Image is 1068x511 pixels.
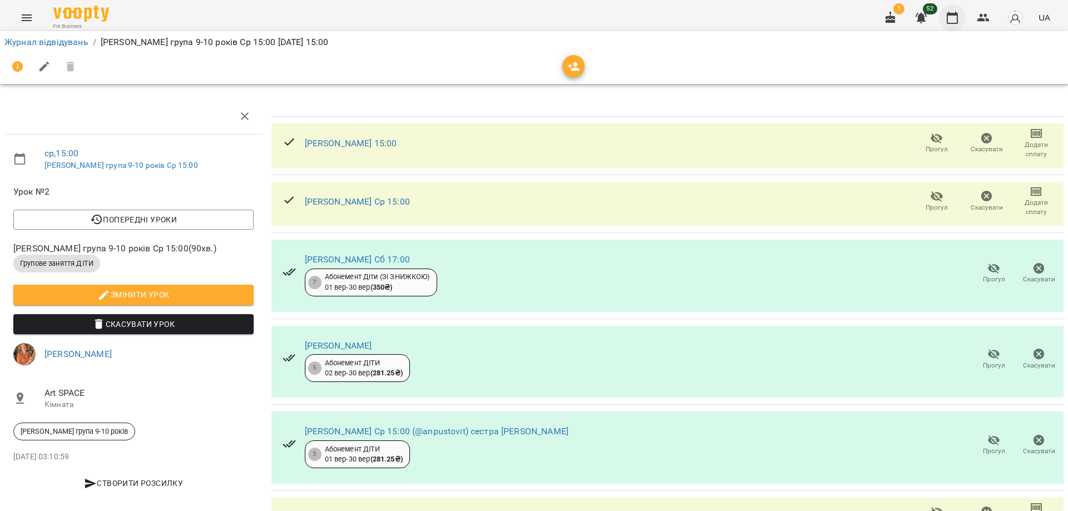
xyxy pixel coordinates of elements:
button: Скасувати [1016,344,1061,375]
a: [PERSON_NAME] Ср 15:00 [305,196,410,207]
button: UA [1034,7,1055,28]
img: Voopty Logo [53,6,109,22]
a: Журнал відвідувань [4,37,88,47]
span: Скасувати [971,203,1003,212]
nav: breadcrumb [4,36,1064,49]
button: Menu [13,4,40,31]
span: Прогул [983,361,1005,370]
img: 6ada88a2232ae61b19f8f498409ef64a.jpeg [13,343,36,365]
span: 1 [893,3,904,14]
span: Скасувати [1023,275,1055,284]
a: ср , 15:00 [44,148,78,158]
a: [PERSON_NAME] 15:00 [305,138,397,148]
span: Art SPACE [44,386,254,400]
button: Скасувати [962,186,1012,217]
div: Абонемент Діти (Зі ЗНИЖКОЮ) 01 вер - 30 вер [325,272,430,292]
button: Додати сплату [1011,128,1061,159]
p: [PERSON_NAME] група 9-10 років Ср 15:00 [DATE] 15:00 [101,36,329,49]
span: Урок №2 [13,185,254,199]
span: Прогул [983,275,1005,284]
button: Прогул [971,258,1016,289]
span: Групове заняття ДІТИ [13,259,100,269]
a: [PERSON_NAME] [44,349,112,359]
li: / [93,36,96,49]
div: Абонемент ДІТИ 02 вер - 30 вер [325,358,403,379]
span: [PERSON_NAME] група 9-10 років [14,426,135,436]
button: Попередні уроки [13,210,254,230]
div: 3 [308,448,322,461]
span: Додати сплату [1018,198,1055,217]
button: Скасувати [962,128,1012,159]
p: Кімната [44,399,254,410]
span: Прогул [983,446,1005,456]
span: Скасувати [971,145,1003,154]
a: [PERSON_NAME] Сб 17:00 [305,254,410,265]
span: UA [1039,12,1050,23]
span: For Business [53,23,109,30]
span: Скасувати Урок [22,317,245,331]
span: [PERSON_NAME] група 9-10 років Ср 15:00 ( 90 хв. ) [13,242,254,255]
span: Прогул [926,203,948,212]
button: Скасувати [1016,258,1061,289]
button: Додати сплату [1011,186,1061,217]
a: [PERSON_NAME] Ср 15:00 (@anpustovit) сестра [PERSON_NAME] [305,426,568,436]
button: Створити розсилку [13,473,254,493]
a: [PERSON_NAME] [305,340,372,351]
img: avatar_s.png [1007,10,1023,26]
span: Прогул [926,145,948,154]
span: Додати сплату [1018,140,1055,159]
span: Попередні уроки [22,213,245,226]
span: Скасувати [1023,446,1055,456]
span: Скасувати [1023,361,1055,370]
div: 5 [308,361,322,375]
b: ( 281.25 ₴ ) [370,369,403,377]
span: Змінити урок [22,288,245,301]
div: [PERSON_NAME] група 9-10 років [13,423,135,440]
button: Прогул [971,430,1016,461]
b: ( 281.25 ₴ ) [370,455,403,463]
button: Прогул [912,128,962,159]
div: 7 [308,276,322,289]
button: Прогул [912,186,962,217]
span: 52 [923,3,937,14]
button: Прогул [971,344,1016,375]
p: [DATE] 03:10:59 [13,452,254,463]
button: Скасувати Урок [13,314,254,334]
button: Скасувати [1016,430,1061,461]
span: Створити розсилку [18,477,249,490]
button: Змінити урок [13,285,254,305]
div: Абонемент ДІТИ 01 вер - 30 вер [325,444,403,465]
b: ( 350 ₴ ) [370,283,393,291]
a: [PERSON_NAME] група 9-10 років Ср 15:00 [44,161,198,170]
